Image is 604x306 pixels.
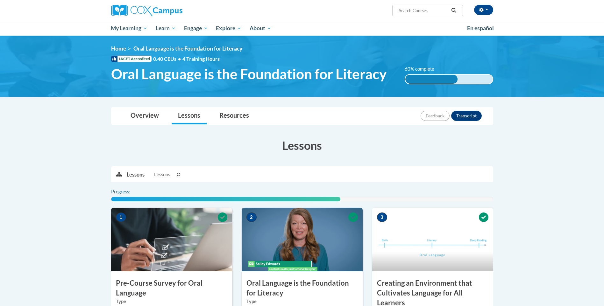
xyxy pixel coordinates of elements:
button: Transcript [451,111,482,121]
span: Lessons [154,171,170,178]
label: Type [116,298,227,305]
span: Learn [156,24,176,32]
span: • [178,56,181,62]
a: Lessons [172,108,207,124]
a: My Learning [107,21,152,36]
a: Engage [180,21,212,36]
span: 2 [246,212,257,222]
span: 0.40 CEUs [153,55,182,62]
span: About [250,24,271,32]
a: En español [463,22,498,35]
h3: Lessons [111,137,493,153]
span: 3 [377,212,387,222]
span: Explore [216,24,241,32]
button: Account Settings [474,5,493,15]
div: Main menu [102,21,503,36]
img: Course Image [372,208,493,271]
label: Progress: [111,188,148,195]
img: Cox Campus [111,5,182,16]
a: Learn [152,21,180,36]
a: Cox Campus [111,5,232,16]
a: Overview [124,108,165,124]
div: 60% complete [405,75,458,84]
label: Type [246,298,358,305]
span: 4 Training Hours [182,56,220,62]
p: Lessons [127,171,145,178]
h3: Oral Language is the Foundation for Literacy [242,278,363,298]
label: 60% complete [405,66,441,73]
span: My Learning [111,24,147,32]
span: Oral Language is the Foundation for Literacy [133,45,242,52]
input: Search Courses [398,7,449,14]
a: Explore [212,21,245,36]
span: Engage [184,24,208,32]
button: Feedback [421,111,450,121]
h3: Pre-Course Survey for Oral Language [111,278,232,298]
span: IACET Accredited [111,56,152,62]
a: Resources [213,108,255,124]
span: En español [467,25,494,31]
a: Home [111,45,126,52]
span: Oral Language is the Foundation for Literacy [111,66,387,82]
img: Course Image [242,208,363,271]
span: 1 [116,212,126,222]
button: Search [449,7,458,14]
a: About [245,21,275,36]
img: Course Image [111,208,232,271]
